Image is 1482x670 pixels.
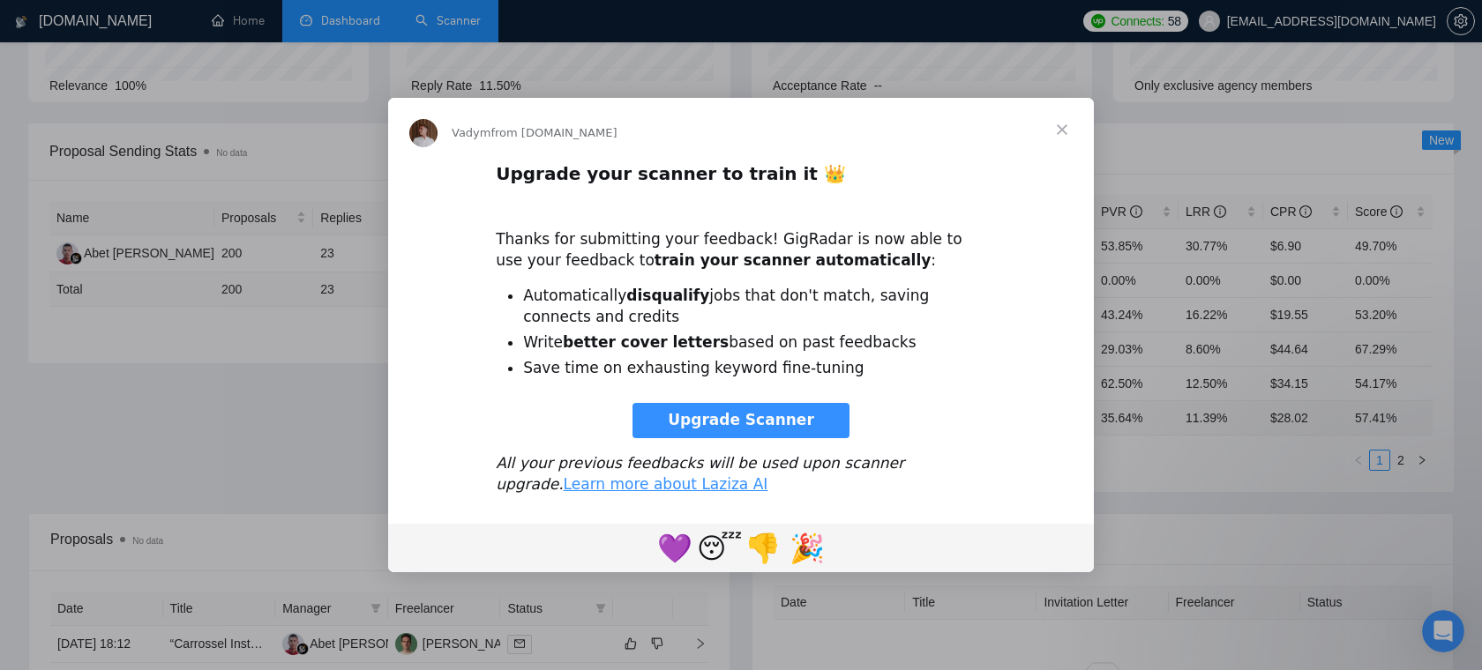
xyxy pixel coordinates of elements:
[409,119,438,147] img: Profile image for Vadym
[626,287,709,304] b: disqualify
[657,532,692,565] span: 💜
[785,526,829,569] span: tada reaction
[697,532,742,565] span: 😴
[745,532,781,565] span: 👎
[496,208,986,271] div: Thanks for submitting your feedback! GigRadar is now able to use your feedback to :
[496,163,846,184] b: Upgrade your scanner to train it 👑
[523,332,986,354] li: Write based on past feedbacks
[564,475,768,493] a: Learn more about Laziza AI
[563,333,729,351] b: better cover letters
[741,526,785,569] span: 1 reaction
[653,526,697,569] span: purple heart reaction
[632,403,850,438] a: Upgrade Scanner
[790,532,825,565] span: 🎉
[1030,98,1094,161] span: Close
[523,286,986,328] li: Automatically jobs that don't match, saving connects and credits
[452,126,490,139] span: Vadym
[697,526,741,569] span: sleeping reaction
[655,251,932,269] b: train your scanner automatically
[668,411,814,428] span: Upgrade Scanner
[496,454,904,493] i: All your previous feedbacks will be used upon scanner upgrade.
[490,126,617,139] span: from [DOMAIN_NAME]
[523,358,986,379] li: Save time on exhausting keyword fine-tuning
